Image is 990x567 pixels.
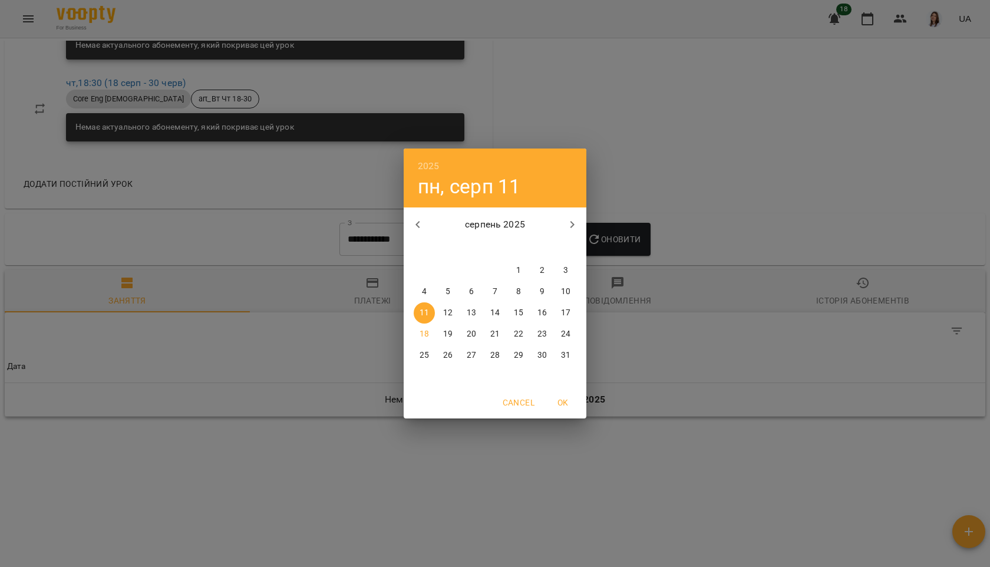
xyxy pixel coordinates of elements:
[561,286,570,298] p: 10
[532,260,553,281] button: 2
[555,302,576,324] button: 17
[420,328,429,340] p: 18
[537,328,547,340] p: 23
[537,307,547,319] p: 16
[437,324,458,345] button: 19
[490,328,500,340] p: 21
[414,242,435,254] span: пн
[555,260,576,281] button: 3
[532,281,553,302] button: 9
[420,307,429,319] p: 11
[467,350,476,361] p: 27
[508,260,529,281] button: 1
[563,265,568,276] p: 3
[484,302,506,324] button: 14
[561,350,570,361] p: 31
[484,345,506,366] button: 28
[540,286,544,298] p: 9
[467,307,476,319] p: 13
[437,302,458,324] button: 12
[561,328,570,340] p: 24
[461,302,482,324] button: 13
[484,242,506,254] span: чт
[555,281,576,302] button: 10
[508,345,529,366] button: 29
[544,392,582,413] button: OK
[414,324,435,345] button: 18
[418,158,440,174] button: 2025
[443,328,453,340] p: 19
[484,281,506,302] button: 7
[516,265,521,276] p: 1
[561,307,570,319] p: 17
[508,302,529,324] button: 15
[461,281,482,302] button: 6
[469,286,474,298] p: 6
[422,286,427,298] p: 4
[414,281,435,302] button: 4
[508,281,529,302] button: 8
[420,350,429,361] p: 25
[467,328,476,340] p: 20
[555,345,576,366] button: 31
[498,392,539,413] button: Cancel
[445,286,450,298] p: 5
[532,302,553,324] button: 16
[443,350,453,361] p: 26
[532,324,553,345] button: 23
[503,395,534,410] span: Cancel
[508,324,529,345] button: 22
[490,307,500,319] p: 14
[461,345,482,366] button: 27
[461,242,482,254] span: ср
[461,324,482,345] button: 20
[532,242,553,254] span: сб
[437,242,458,254] span: вт
[437,281,458,302] button: 5
[537,350,547,361] p: 30
[493,286,497,298] p: 7
[532,345,553,366] button: 30
[514,307,523,319] p: 15
[549,395,577,410] span: OK
[437,345,458,366] button: 26
[484,324,506,345] button: 21
[443,307,453,319] p: 12
[514,328,523,340] p: 22
[555,242,576,254] span: нд
[540,265,544,276] p: 2
[508,242,529,254] span: пт
[555,324,576,345] button: 24
[514,350,523,361] p: 29
[490,350,500,361] p: 28
[414,345,435,366] button: 25
[432,217,559,232] p: серпень 2025
[418,174,521,199] button: пн, серп 11
[516,286,521,298] p: 8
[414,302,435,324] button: 11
